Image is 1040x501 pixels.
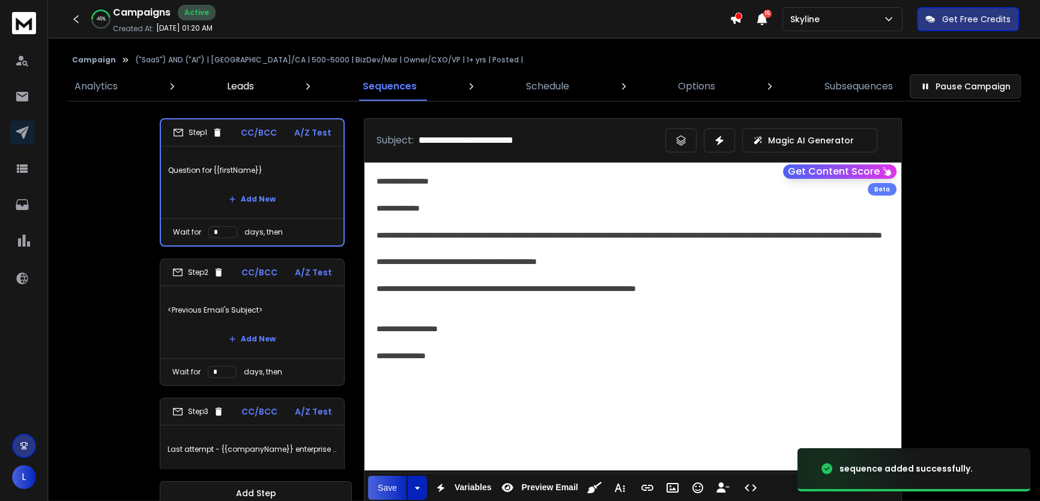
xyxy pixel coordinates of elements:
div: Step 3 [172,406,224,417]
span: 15 [763,10,772,18]
button: Magic AI Generator [742,128,877,152]
button: Add New [219,187,285,211]
span: Variables [452,482,494,493]
p: CC/BCC [241,406,277,418]
img: logo [12,12,36,34]
div: Active [178,5,216,20]
h1: Campaigns [113,5,171,20]
p: Subject: [376,133,414,148]
button: Add New [219,466,285,490]
button: Variables [429,476,494,500]
p: Last attempt - {{companyName}} enterprise deals [168,433,337,466]
div: Step 1 [173,127,223,138]
button: L [12,465,36,489]
a: Analytics [67,72,125,101]
div: Step 2 [172,267,224,278]
li: Step2CC/BCCA/Z Test<Previous Email's Subject>Add NewWait fordays, then [160,259,345,386]
li: Step3CC/BCCA/Z TestLast attempt - {{companyName}} enterprise dealsAdd New [160,398,345,498]
a: Schedule [519,72,576,101]
p: A/Z Test [295,406,332,418]
button: Pause Campaign [910,74,1021,98]
div: sequence added successfully. [839,463,973,475]
button: Code View [739,476,762,500]
p: Question for {{firstName}} [168,154,336,187]
p: A/Z Test [294,127,331,139]
p: Wait for [173,227,201,237]
button: More Text [608,476,631,500]
p: CC/BCC [241,127,277,139]
li: Step1CC/BCCA/Z TestQuestion for {{firstName}}Add NewWait fordays, then [160,118,345,247]
p: Wait for [172,367,201,377]
button: Insert Image (Ctrl+P) [661,476,684,500]
button: Get Content Score [783,164,896,179]
p: Magic AI Generator [768,134,854,146]
p: Analytics [74,79,118,94]
a: Sequences [355,72,424,101]
button: Insert Link (Ctrl+K) [636,476,659,500]
p: ("SaaS") AND ("AI") | [GEOGRAPHIC_DATA]/CA | 500-5000 | BizDev/Mar | Owner/CXO/VP | 1+ yrs | Post... [135,55,523,65]
button: Save [368,476,407,500]
button: Insert Unsubscribe Link [712,476,734,500]
button: Emoticons [686,476,709,500]
p: [DATE] 01:20 AM [156,23,213,33]
p: <Previous Email's Subject> [168,293,337,327]
button: Clean HTML [583,476,606,500]
p: Created At: [113,24,154,34]
p: Get Free Credits [942,13,1011,25]
span: Preview Email [519,482,580,493]
p: Options [678,79,715,94]
div: Beta [868,183,896,196]
p: Schedule [526,79,569,94]
p: A/Z Test [295,266,332,278]
p: Leads [227,79,254,94]
a: Leads [220,72,261,101]
p: days, then [244,227,283,237]
button: Get Free Credits [917,7,1019,31]
a: Options [671,72,722,101]
p: days, then [244,367,282,377]
p: Sequences [363,79,417,94]
button: Preview Email [496,476,580,500]
p: Subsequences [824,79,893,94]
button: Campaign [72,55,116,65]
p: Skyline [790,13,824,25]
p: CC/BCC [241,266,277,278]
a: Subsequences [817,72,900,101]
p: 46 % [97,16,106,23]
button: Add New [219,327,285,351]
